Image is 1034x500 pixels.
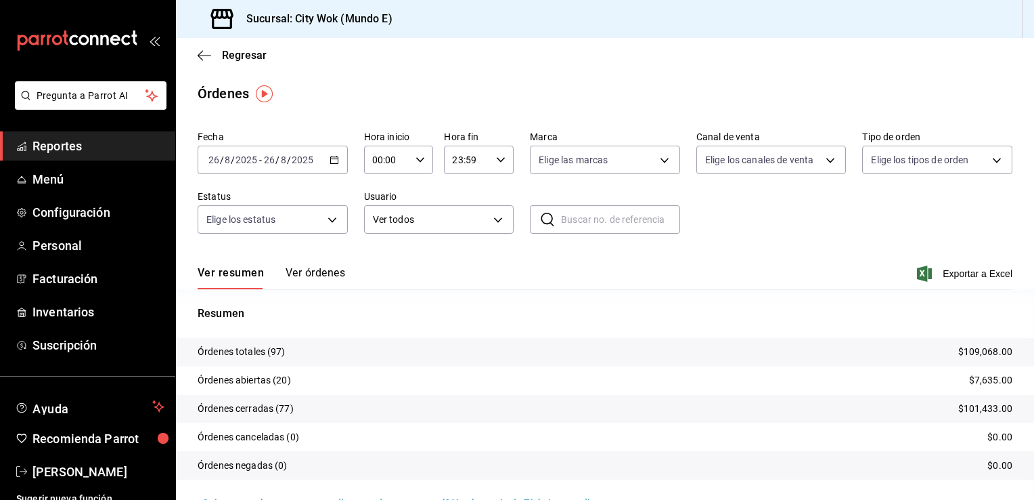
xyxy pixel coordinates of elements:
[291,154,314,165] input: ----
[32,270,164,288] span: Facturación
[862,132,1012,142] label: Tipo de orden
[256,85,273,102] img: Tooltip marker
[364,132,434,142] label: Hora inicio
[32,303,164,321] span: Inventarios
[969,373,1012,388] p: $7,635.00
[958,345,1012,359] p: $109,068.00
[198,49,267,62] button: Regresar
[987,430,1012,444] p: $0.00
[37,89,145,103] span: Pregunta a Parrot AI
[198,266,264,289] button: Ver resumen
[539,153,608,167] span: Elige las marcas
[15,81,166,110] button: Pregunta a Parrot AI
[696,132,847,142] label: Canal de venta
[373,213,489,227] span: Ver todos
[32,430,164,448] span: Recomienda Parrot
[259,154,262,165] span: -
[32,137,164,155] span: Reportes
[198,83,249,104] div: Órdenes
[32,203,164,222] span: Configuración
[224,154,231,165] input: --
[198,459,288,473] p: Órdenes negadas (0)
[198,132,348,142] label: Fecha
[280,154,287,165] input: --
[198,306,1012,322] p: Resumen
[32,336,164,354] span: Suscripción
[920,266,1012,282] button: Exportar a Excel
[220,154,224,165] span: /
[286,266,345,289] button: Ver órdenes
[32,463,164,481] span: [PERSON_NAME]
[561,206,680,233] input: Buscar no. de referencia
[222,49,267,62] span: Regresar
[231,154,235,165] span: /
[198,402,294,416] p: Órdenes cerradas (77)
[287,154,291,165] span: /
[198,345,286,359] p: Órdenes totales (97)
[32,236,164,255] span: Personal
[275,154,279,165] span: /
[530,132,680,142] label: Marca
[705,153,813,167] span: Elige los canales de venta
[198,266,345,289] div: navigation tabs
[987,459,1012,473] p: $0.00
[235,154,258,165] input: ----
[32,398,147,415] span: Ayuda
[208,154,220,165] input: --
[444,132,514,142] label: Hora fin
[958,402,1012,416] p: $101,433.00
[9,98,166,112] a: Pregunta a Parrot AI
[364,192,514,201] label: Usuario
[32,170,164,188] span: Menú
[206,213,275,226] span: Elige los estatus
[198,430,299,444] p: Órdenes canceladas (0)
[871,153,968,167] span: Elige los tipos de orden
[263,154,275,165] input: --
[198,192,348,201] label: Estatus
[198,373,291,388] p: Órdenes abiertas (20)
[235,11,392,27] h3: Sucursal: City Wok (Mundo E)
[149,35,160,46] button: open_drawer_menu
